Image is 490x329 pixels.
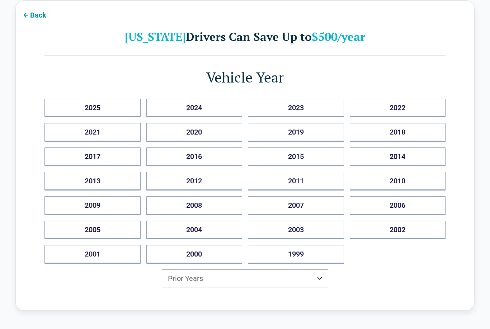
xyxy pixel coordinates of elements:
[248,123,344,142] button: 2019
[44,221,141,239] button: 2005
[350,99,446,117] button: 2022
[350,147,446,166] button: 2014
[248,196,344,215] button: 2007
[146,221,242,239] button: 2004
[350,123,446,142] button: 2018
[44,172,141,191] button: 2013
[44,147,141,166] button: 2017
[44,99,141,117] button: 2025
[146,99,242,117] button: 2024
[146,172,242,191] button: 2012
[248,245,344,264] button: 1999
[350,172,446,191] button: 2010
[146,196,242,215] button: 2008
[350,221,446,239] button: 2002
[312,29,365,44] b: $500/year
[125,29,186,44] b: [US_STATE]
[44,123,141,142] button: 2021
[16,6,52,23] button: Back
[146,147,242,166] button: 2016
[248,147,344,166] button: 2015
[44,245,141,264] button: 2001
[44,196,141,215] button: 2009
[162,269,328,287] button: Prior Years
[248,221,344,239] button: 2003
[248,172,344,191] button: 2011
[248,99,344,117] button: 2023
[146,123,242,142] button: 2020
[350,196,446,215] button: 2006
[44,29,446,44] h2: Drivers Can Save Up to
[146,245,242,264] button: 2000
[44,67,446,87] h1: Vehicle Year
